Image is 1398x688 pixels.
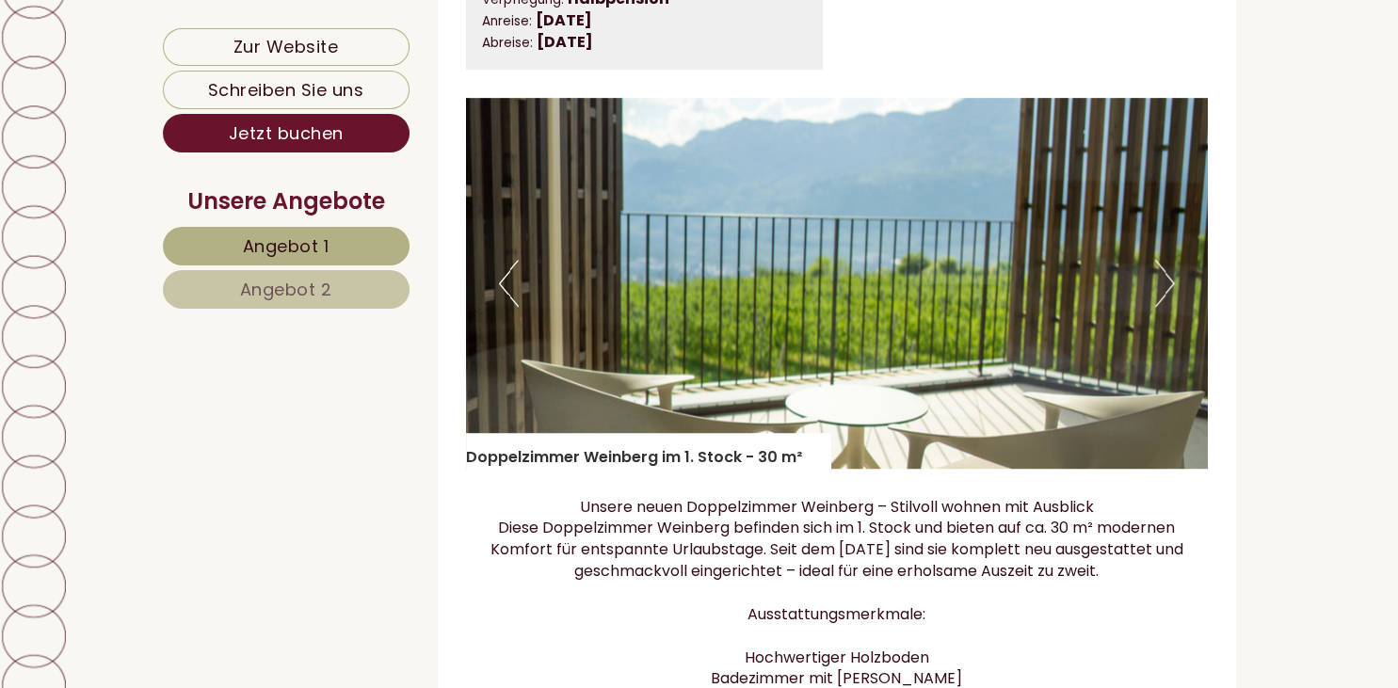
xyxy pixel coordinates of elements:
div: Hotel Tenz [28,58,327,73]
small: 09:46 [28,95,327,108]
img: image [466,98,1208,469]
div: Donnerstag [309,14,434,45]
a: Zur Website [163,28,410,66]
a: Schreiben Sie uns [163,71,410,109]
b: [DATE] [536,9,592,31]
small: Abreise: [482,34,533,52]
button: Previous [499,260,519,307]
div: Doppelzimmer Weinberg im 1. Stock - 30 m² [466,433,830,469]
div: Unsere Angebote [163,185,410,217]
span: Angebot 2 [240,278,332,301]
button: Next [1155,260,1175,307]
div: Guten Tag, wie können wir Ihnen helfen? [14,55,336,112]
span: Angebot 1 [243,234,329,258]
small: Anreise: [482,12,532,30]
a: Jetzt buchen [163,114,410,152]
button: Senden [618,490,742,529]
b: [DATE] [537,31,593,53]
